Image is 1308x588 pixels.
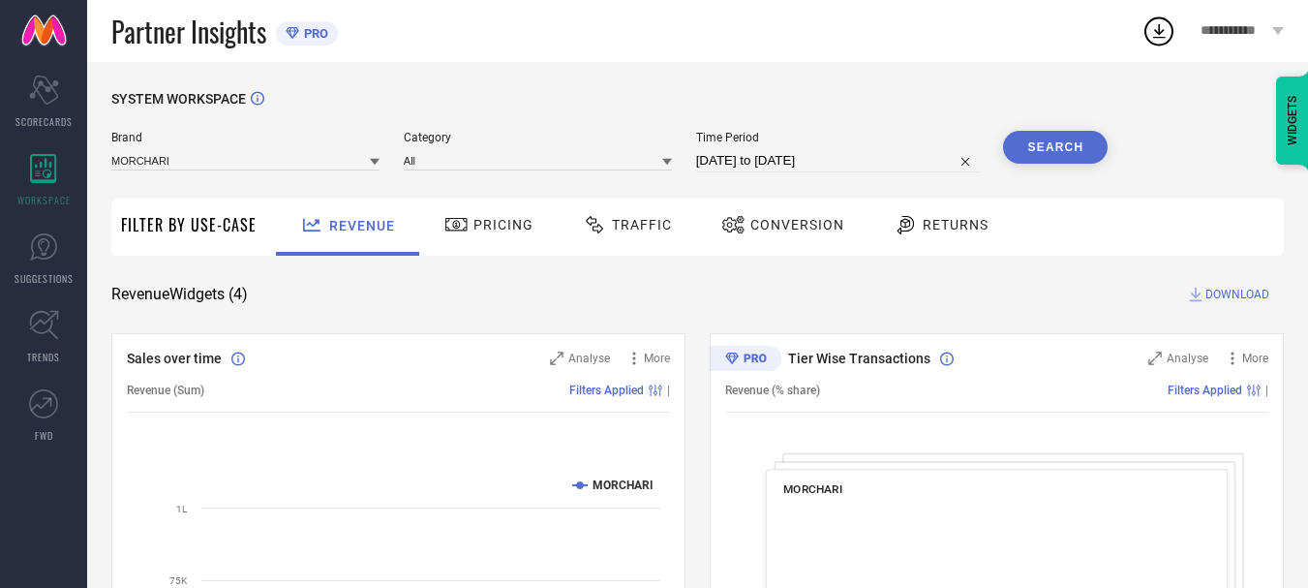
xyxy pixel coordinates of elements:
span: Revenue (Sum) [127,384,204,397]
span: Brand [111,131,380,144]
div: Open download list [1141,14,1176,48]
span: Pricing [473,217,533,232]
div: Premium [710,346,781,375]
span: SUGGESTIONS [15,271,74,286]
span: Revenue Widgets ( 4 ) [111,285,248,304]
svg: Zoom [550,352,563,365]
span: More [1242,352,1268,365]
span: Tier Wise Transactions [788,351,930,366]
input: Select time period [696,149,980,172]
span: Analyse [568,352,610,365]
svg: Zoom [1148,352,1162,365]
span: MORCHARI [783,482,842,496]
text: 1L [176,504,188,514]
span: Conversion [750,217,844,232]
span: Sales over time [127,351,222,366]
span: More [644,352,670,365]
span: Category [404,131,672,144]
span: Partner Insights [111,12,266,51]
span: Time Period [696,131,980,144]
span: PRO [299,26,328,41]
span: FWD [35,428,53,443]
span: Analyse [1167,352,1208,365]
span: Revenue (% share) [725,384,820,397]
span: Filters Applied [569,384,644,397]
span: Filters Applied [1168,384,1242,397]
span: Returns [923,217,989,232]
span: SCORECARDS [15,114,73,129]
button: Search [1003,131,1108,164]
span: Filter By Use-Case [121,213,257,236]
span: Revenue [329,218,395,233]
span: WORKSPACE [17,193,71,207]
span: Traffic [612,217,672,232]
span: TRENDS [27,350,60,364]
text: MORCHARI [593,479,654,492]
span: | [1265,384,1268,397]
span: | [667,384,670,397]
span: SYSTEM WORKSPACE [111,91,246,107]
text: 75K [169,575,188,586]
span: DOWNLOAD [1205,285,1269,304]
